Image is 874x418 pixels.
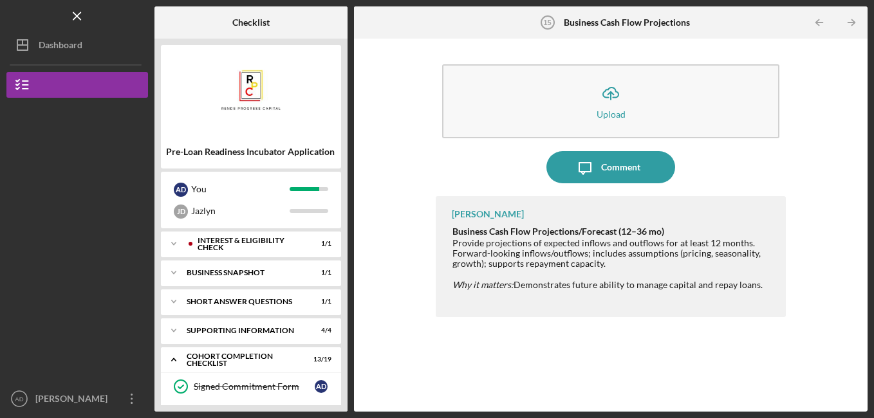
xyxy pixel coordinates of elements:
div: 13 / 19 [308,356,331,363]
div: You [191,178,290,200]
div: Business Snapshot [187,269,299,277]
div: Dashboard [39,32,82,61]
div: Short Answer Questions [187,298,299,305]
div: [PERSON_NAME] [452,209,524,219]
img: Product logo [161,51,341,129]
div: Jazlyn [191,200,290,222]
div: Interest & Eligibility Check [198,237,299,251]
strong: Business Cash Flow Projections/Forecast (12–36 mo) [452,226,664,237]
b: Business Cash Flow Projections [564,17,690,28]
div: J D [174,204,188,219]
div: 1 / 1 [308,298,331,305]
div: 1 / 1 [308,269,331,277]
div: Upload [597,109,626,119]
div: Comment [601,151,640,183]
tspan: 15 [543,19,551,26]
div: Cohort Completion Checklist [187,352,299,367]
div: 1 / 1 [308,240,331,248]
text: AD [15,395,23,403]
button: Upload [442,64,780,138]
a: Signed Commitment FormAD [167,374,335,399]
button: Comment [546,151,675,183]
button: AD[PERSON_NAME] Dock [6,386,148,412]
em: Why it matters: [452,279,514,290]
div: Provide projections of expected inflows and outflows for at least 12 months. Forward-looking infl... [452,238,773,269]
div: Pre-Loan Readiness Incubator Application [166,147,336,157]
div: Signed Commitment Form [194,381,315,392]
div: Supporting Information [187,327,299,334]
b: Checklist [232,17,270,28]
div: A D [174,183,188,197]
div: 4 / 4 [308,327,331,334]
div: Demonstrates future ability to manage capital and repay loans. [452,269,773,289]
div: A D [315,380,328,393]
button: Dashboard [6,32,148,58]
